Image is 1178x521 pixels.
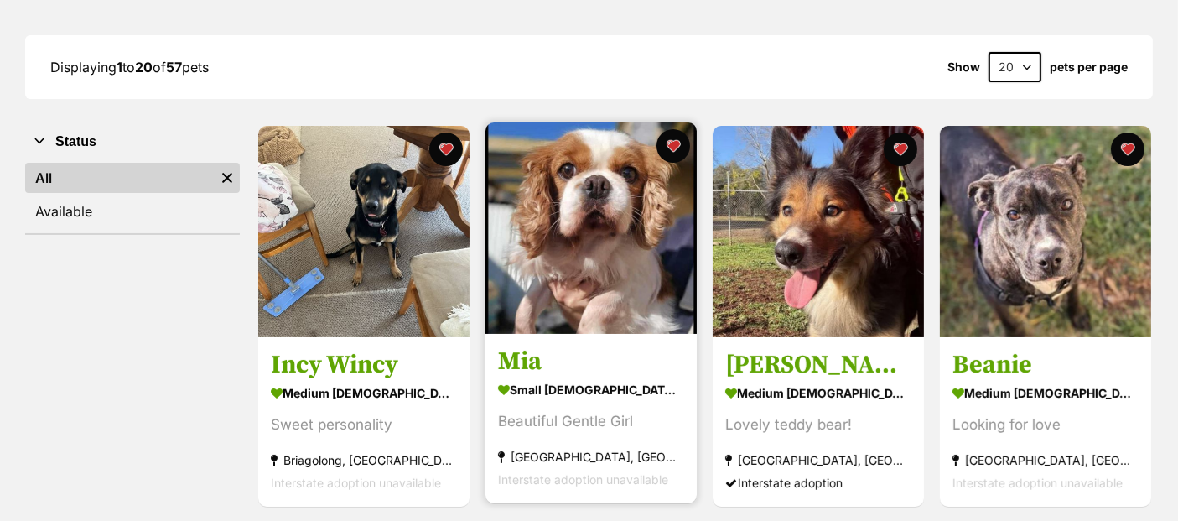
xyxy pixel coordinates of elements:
[940,337,1151,508] a: Beanie medium [DEMOGRAPHIC_DATA] Dog Looking for love [GEOGRAPHIC_DATA], [GEOGRAPHIC_DATA] Inters...
[940,126,1151,337] img: Beanie
[725,350,911,382] h3: [PERSON_NAME]
[25,163,215,193] a: All
[166,59,182,76] strong: 57
[725,450,911,472] div: [GEOGRAPHIC_DATA], [GEOGRAPHIC_DATA]
[498,346,684,378] h3: Mia
[498,378,684,403] div: small [DEMOGRAPHIC_DATA] Dog
[725,382,911,406] div: medium [DEMOGRAPHIC_DATA] Dog
[271,382,457,406] div: medium [DEMOGRAPHIC_DATA] Dog
[656,129,690,163] button: favourite
[498,473,668,487] span: Interstate adoption unavailable
[952,450,1139,472] div: [GEOGRAPHIC_DATA], [GEOGRAPHIC_DATA]
[271,477,441,491] span: Interstate adoption unavailable
[135,59,153,76] strong: 20
[258,126,470,337] img: Incy Wincy
[25,196,240,227] a: Available
[271,450,457,472] div: Briagolong, [GEOGRAPHIC_DATA]
[952,350,1139,382] h3: Beanie
[725,414,911,437] div: Lovely teddy bear!
[271,414,457,437] div: Sweet personality
[952,477,1123,491] span: Interstate adoption unavailable
[215,163,240,193] a: Remove filter
[117,59,122,76] strong: 1
[713,126,924,337] img: Gus
[258,337,470,508] a: Incy Wincy medium [DEMOGRAPHIC_DATA] Dog Sweet personality Briagolong, [GEOGRAPHIC_DATA] Intersta...
[1111,133,1144,166] button: favourite
[50,59,209,76] span: Displaying to of pets
[429,133,463,166] button: favourite
[884,133,917,166] button: favourite
[713,337,924,508] a: [PERSON_NAME] medium [DEMOGRAPHIC_DATA] Dog Lovely teddy bear! [GEOGRAPHIC_DATA], [GEOGRAPHIC_DAT...
[498,446,684,469] div: [GEOGRAPHIC_DATA], [GEOGRAPHIC_DATA]
[725,472,911,495] div: Interstate adoption
[485,122,697,334] img: Mia
[25,159,240,233] div: Status
[485,334,697,504] a: Mia small [DEMOGRAPHIC_DATA] Dog Beautiful Gentle Girl [GEOGRAPHIC_DATA], [GEOGRAPHIC_DATA] Inter...
[947,60,980,74] span: Show
[952,414,1139,437] div: Looking for love
[498,411,684,434] div: Beautiful Gentle Girl
[1050,60,1128,74] label: pets per page
[25,131,240,153] button: Status
[271,350,457,382] h3: Incy Wincy
[952,382,1139,406] div: medium [DEMOGRAPHIC_DATA] Dog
